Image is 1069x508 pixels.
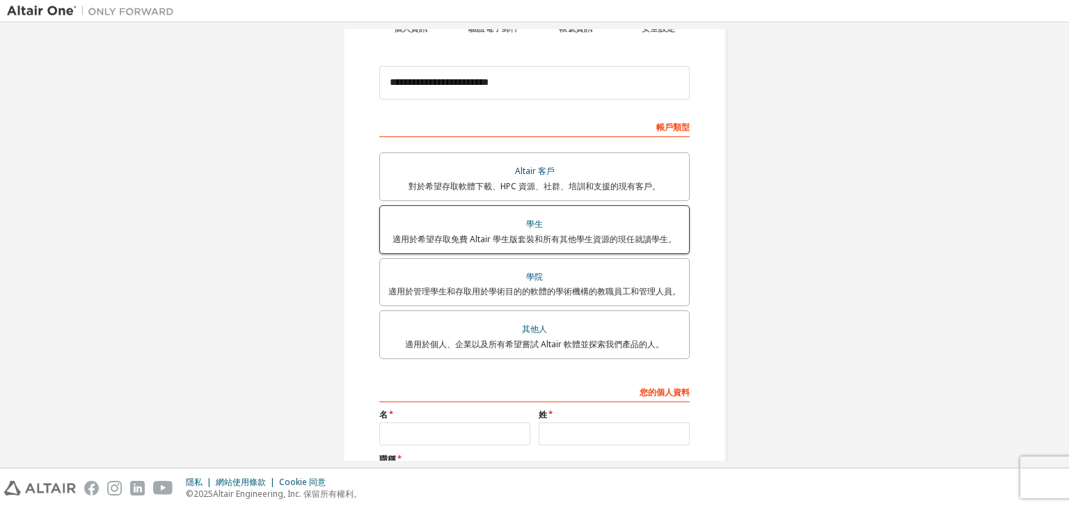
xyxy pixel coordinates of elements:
[526,218,543,230] font: 學生
[379,453,396,465] font: 職稱
[640,386,690,398] font: 您的個人資料
[409,180,660,192] font: 對於希望存取軟體下載、HPC 資源、社群、培訓和支援的現有客戶。
[515,165,555,177] font: Altair 客戶
[193,488,213,500] font: 2025
[656,121,690,133] font: 帳戶類型
[213,488,362,500] font: Altair Engineering, Inc. 保留所有權利。
[539,408,547,420] font: 姓
[84,481,99,495] img: facebook.svg
[130,481,145,495] img: linkedin.svg
[379,408,388,420] font: 名
[153,481,173,495] img: youtube.svg
[186,476,203,488] font: 隱私
[7,4,181,18] img: 牽牛星一號
[107,481,122,495] img: instagram.svg
[522,323,547,335] font: 其他人
[279,476,326,488] font: Cookie 同意
[393,233,676,245] font: 適用於希望存取免費 Altair 學生版套裝和所有其他學生資源的現任就讀學生。
[405,338,664,350] font: 適用於個人、企業以及所有希望嘗試 Altair 軟體並探索我們產品的人。
[388,285,681,297] font: 適用於管理學生和存取用於學術目的的軟體的學術機構的教職員工和管理人員。
[526,271,543,283] font: 學院
[186,488,193,500] font: ©
[216,476,266,488] font: 網站使用條款
[4,481,76,495] img: altair_logo.svg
